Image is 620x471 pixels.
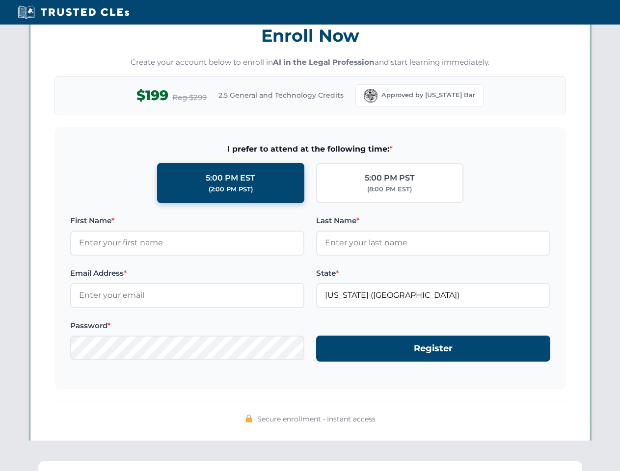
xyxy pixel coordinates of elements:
[15,5,132,20] img: Trusted CLEs
[136,84,168,106] span: $199
[70,215,304,227] label: First Name
[70,231,304,255] input: Enter your first name
[218,90,344,101] span: 2.5 General and Technology Credits
[206,172,255,184] div: 5:00 PM EST
[316,283,550,308] input: Florida (FL)
[70,283,304,308] input: Enter your email
[70,143,550,156] span: I prefer to attend at the following time:
[257,414,376,424] span: Secure enrollment • Instant access
[365,172,415,184] div: 5:00 PM PST
[316,215,550,227] label: Last Name
[364,89,377,103] img: Florida Bar
[316,231,550,255] input: Enter your last name
[245,415,253,422] img: 🔒
[54,20,566,51] h3: Enroll Now
[209,184,253,194] div: (2:00 PM PST)
[273,57,375,67] strong: AI in the Legal Profession
[367,184,412,194] div: (8:00 PM EST)
[70,267,304,279] label: Email Address
[54,57,566,68] p: Create your account below to enroll in and start learning immediately.
[70,320,304,332] label: Password
[316,267,550,279] label: State
[172,92,207,104] span: Reg $299
[381,90,475,100] span: Approved by [US_STATE] Bar
[316,336,550,362] button: Register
